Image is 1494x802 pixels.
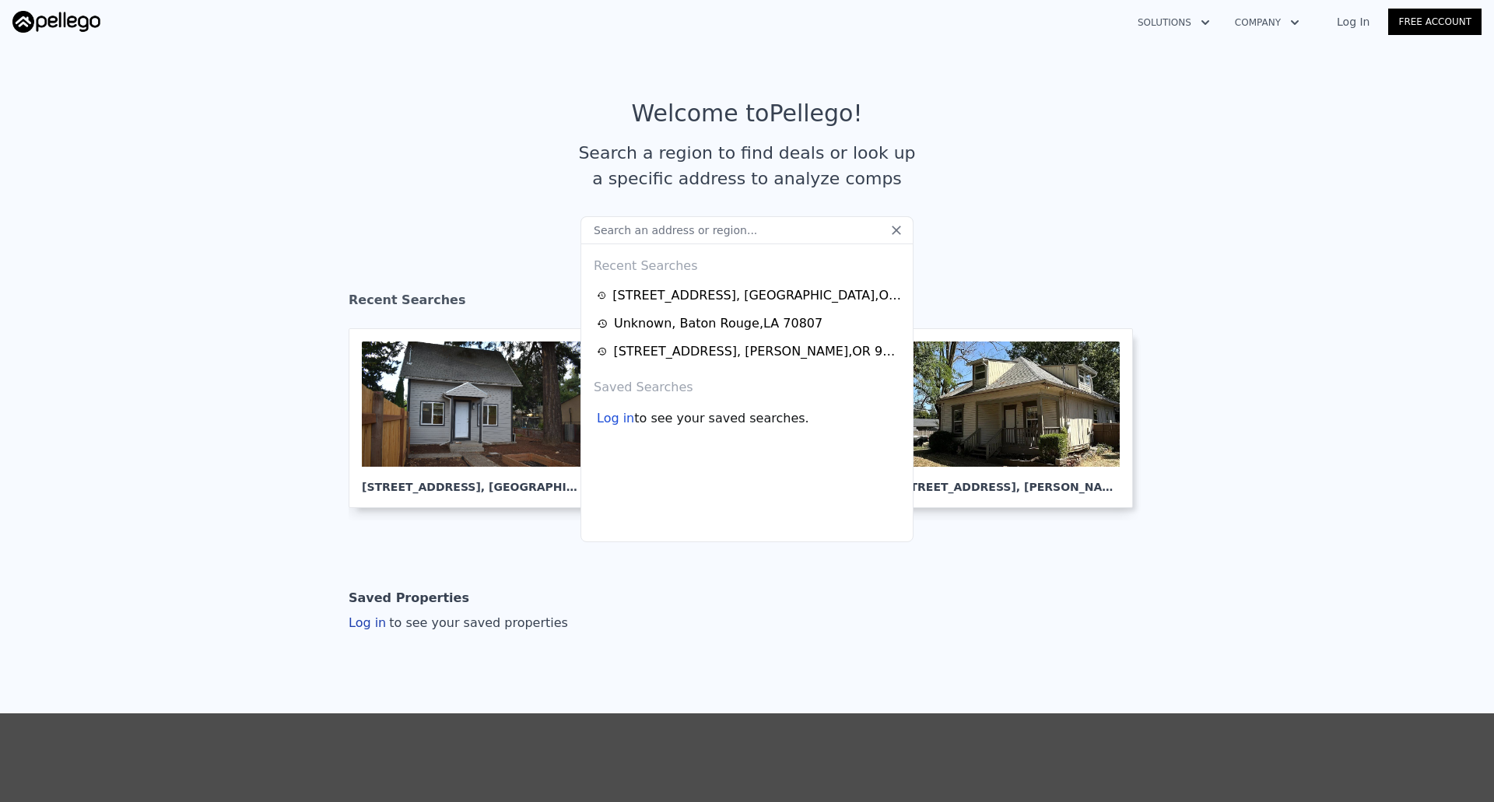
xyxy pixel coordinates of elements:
div: Unknown , Baton Rouge , LA 70807 [614,314,822,333]
button: Solutions [1125,9,1222,37]
button: Company [1222,9,1312,37]
div: Search a region to find deals or look up a specific address to analyze comps [573,140,921,191]
span: to see your saved searches. [634,409,808,428]
a: [STREET_ADDRESS], [GEOGRAPHIC_DATA] [349,328,610,508]
div: Saved Searches [587,366,907,403]
div: Log in [597,409,634,428]
a: Unknown, Baton Rouge,LA 70807 [597,314,902,333]
input: Search an address or region... [580,216,914,244]
div: Saved Properties [349,583,469,614]
div: [STREET_ADDRESS] , [PERSON_NAME] [897,467,1120,495]
div: [STREET_ADDRESS] , [GEOGRAPHIC_DATA] [362,467,584,495]
div: [STREET_ADDRESS] , [GEOGRAPHIC_DATA] , OR 97218 [612,286,902,305]
a: Log In [1318,14,1388,30]
a: [STREET_ADDRESS], [PERSON_NAME],OR 97113 [597,342,902,361]
div: [STREET_ADDRESS] , [PERSON_NAME] , OR 97113 [613,342,902,361]
span: to see your saved properties [386,615,568,630]
div: Recent Searches [349,278,1145,328]
div: Recent Searches [587,244,907,282]
img: Pellego [12,11,100,33]
a: [STREET_ADDRESS], [GEOGRAPHIC_DATA],OR 97218 [597,286,902,305]
div: Welcome to Pellego ! [632,100,863,128]
a: Free Account [1388,9,1482,35]
a: [STREET_ADDRESS], [PERSON_NAME] [884,328,1145,508]
div: Log in [349,614,568,632]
